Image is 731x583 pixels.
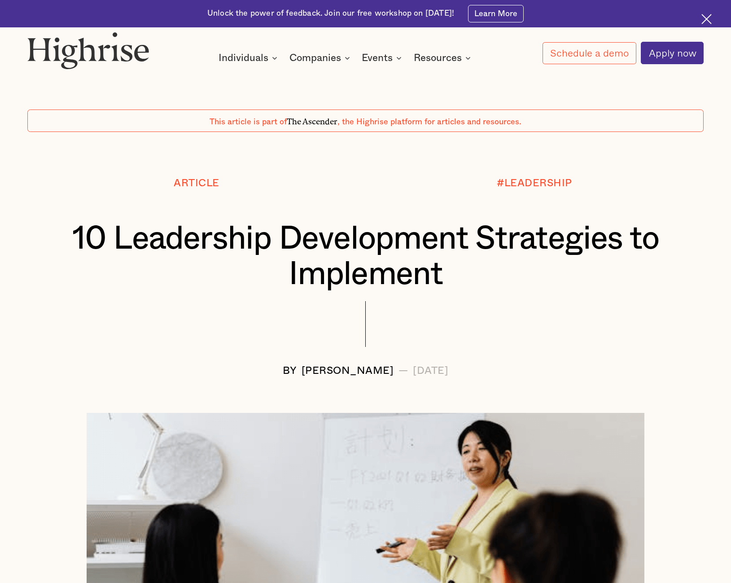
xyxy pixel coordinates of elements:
[289,53,353,63] div: Companies
[207,8,454,19] div: Unlock the power of feedback. Join our free workshop on [DATE]!
[413,365,448,377] div: [DATE]
[283,365,297,377] div: BY
[289,53,341,63] div: Companies
[414,53,462,63] div: Resources
[302,365,394,377] div: [PERSON_NAME]
[398,365,409,377] div: —
[174,178,219,189] div: Article
[543,42,636,64] a: Schedule a demo
[641,42,704,64] a: Apply now
[362,53,393,63] div: Events
[219,53,280,63] div: Individuals
[701,14,712,24] img: Cross icon
[210,118,287,126] span: This article is part of
[497,178,572,189] div: #LEADERSHIP
[468,5,524,22] a: Learn More
[362,53,404,63] div: Events
[287,115,337,124] span: The Ascender
[337,118,521,126] span: , the Highrise platform for articles and resources.
[27,32,149,69] img: Highrise logo
[219,53,268,63] div: Individuals
[414,53,473,63] div: Resources
[56,221,676,293] h1: 10 Leadership Development Strategies to Implement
